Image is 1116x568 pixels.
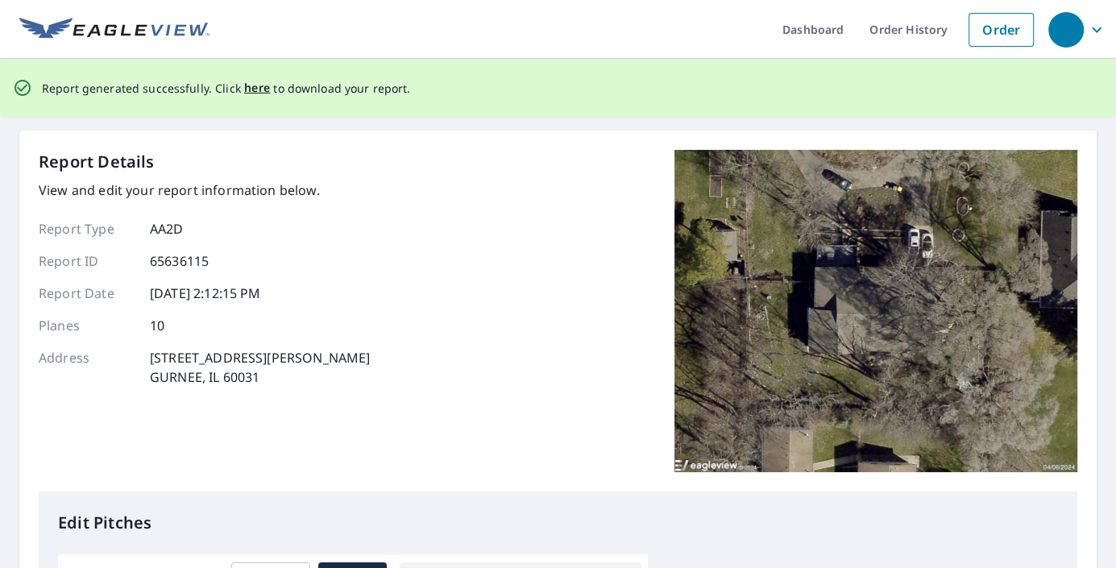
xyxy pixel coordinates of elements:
[39,180,370,200] p: View and edit your report information below.
[150,348,370,387] p: [STREET_ADDRESS][PERSON_NAME] GURNEE, IL 60031
[39,219,135,238] p: Report Type
[969,13,1034,47] a: Order
[19,18,210,42] img: EV Logo
[58,511,1058,535] p: Edit Pitches
[150,284,261,303] p: [DATE] 2:12:15 PM
[150,316,164,335] p: 10
[39,251,135,271] p: Report ID
[39,150,155,174] p: Report Details
[39,348,135,387] p: Address
[674,150,1077,472] img: Top image
[42,78,411,98] p: Report generated successfully. Click to download your report.
[39,284,135,303] p: Report Date
[39,316,135,335] p: Planes
[150,219,184,238] p: AA2D
[244,78,271,98] button: here
[150,251,209,271] p: 65636115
